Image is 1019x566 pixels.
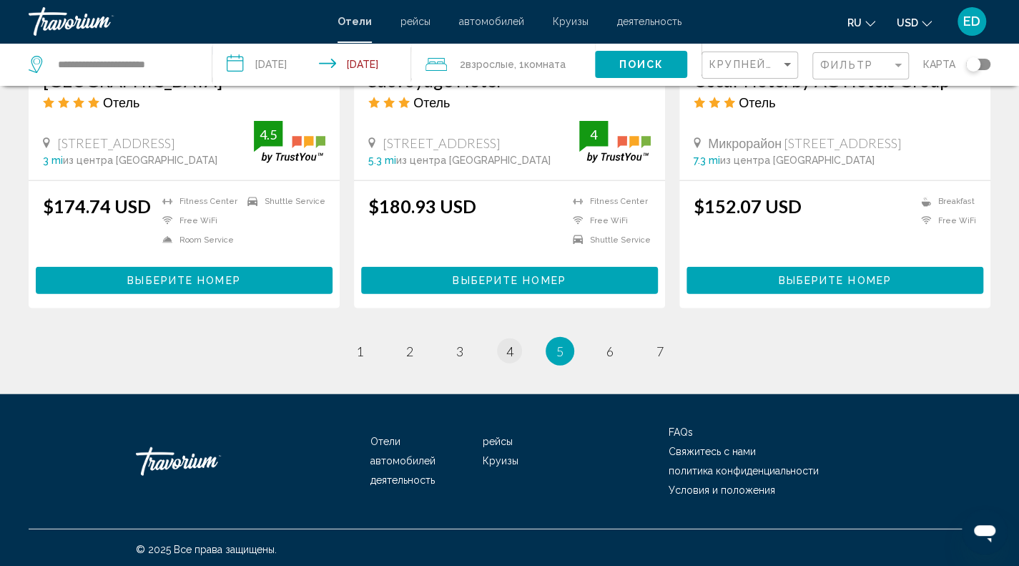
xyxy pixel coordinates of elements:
span: из центра [GEOGRAPHIC_DATA] [63,155,217,166]
li: Free WiFi [155,215,240,227]
span: USD [897,17,918,29]
li: Breakfast [914,195,976,208]
span: 6 [606,343,614,359]
span: 7.3 mi [694,155,720,166]
button: Выберите номер [36,267,333,293]
ins: $180.93 USD [368,195,476,217]
span: 5.3 mi [368,155,396,166]
a: Условия и положения [669,484,775,496]
span: ru [847,17,862,29]
a: деятельность [617,16,681,27]
a: рейсы [483,436,513,447]
button: Filter [812,52,909,81]
span: карта [923,54,955,74]
div: 4 star Hotel [43,94,325,110]
li: Room Service [155,234,240,246]
img: trustyou-badge.svg [579,121,651,163]
a: Отели [370,436,400,447]
span: 2 [406,343,413,359]
li: Fitness Center [566,195,651,208]
a: Выберите номер [686,270,983,286]
div: 4 [579,126,608,143]
span: из центра [GEOGRAPHIC_DATA] [720,155,875,166]
button: Change language [847,12,875,33]
ul: Pagination [29,337,990,366]
img: trustyou-badge.svg [254,121,325,163]
a: FAQs [669,426,693,438]
li: Shuttle Service [240,195,325,208]
span: [STREET_ADDRESS] [57,135,175,151]
button: Toggle map [955,58,990,71]
span: 7 [656,343,664,359]
a: автомобилей [459,16,524,27]
span: Отель [413,94,450,110]
span: Поиск [619,59,664,71]
button: Выберите номер [361,267,658,293]
li: Shuttle Service [566,234,651,246]
li: Fitness Center [155,195,240,208]
span: Комната [524,59,566,70]
div: 4.5 [254,126,282,143]
button: Travelers: 2 adults, 0 children [411,43,595,86]
a: Выберите номер [361,270,658,286]
span: 5 [556,343,563,359]
a: Круизы [483,455,518,467]
span: Крупнейшие сбережения [709,59,880,70]
span: © 2025 Все права защищены. [136,544,277,555]
ins: $174.74 USD [43,195,151,217]
a: Отели [338,16,372,27]
a: Свяжитесь с нами [669,446,756,457]
span: 3 mi [43,155,63,166]
a: автомобилей [370,455,435,467]
mat-select: Sort by [709,59,794,72]
a: Travorium [29,7,323,36]
li: Free WiFi [566,215,651,227]
button: Поиск [595,51,687,77]
a: Круизы [553,16,589,27]
a: Travorium [136,440,279,483]
span: 2 [460,54,514,74]
span: 4 [506,343,513,359]
iframe: Кнопка запуска окна обмена сообщениями [962,509,1008,555]
span: Микрорайон [STREET_ADDRESS] [708,135,902,151]
span: , 1 [514,54,566,74]
a: Выберите номер [36,270,333,286]
div: 3 star Hotel [694,94,976,110]
span: Отель [103,94,139,110]
span: 3 [456,343,463,359]
span: Выберите номер [778,275,891,287]
a: деятельность [370,474,435,486]
button: Check-in date: Aug 18, 2025 Check-out date: Aug 20, 2025 [212,43,410,86]
button: Change currency [897,12,932,33]
span: Выберите номер [127,275,240,287]
span: [STREET_ADDRESS] [383,135,501,151]
ins: $152.07 USD [694,195,802,217]
span: 1 [356,343,363,359]
span: ED [963,14,980,29]
a: политика конфиденциальности [669,465,819,477]
li: Free WiFi [914,215,976,227]
span: Отель [739,94,775,110]
span: Фильтр [820,59,873,71]
div: 3 star Hotel [368,94,651,110]
button: User Menu [953,6,990,36]
span: Взрослые [466,59,514,70]
span: из центра [GEOGRAPHIC_DATA] [396,155,551,166]
a: рейсы [400,16,430,27]
button: Выберите номер [686,267,983,293]
span: Выберите номер [453,275,566,287]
